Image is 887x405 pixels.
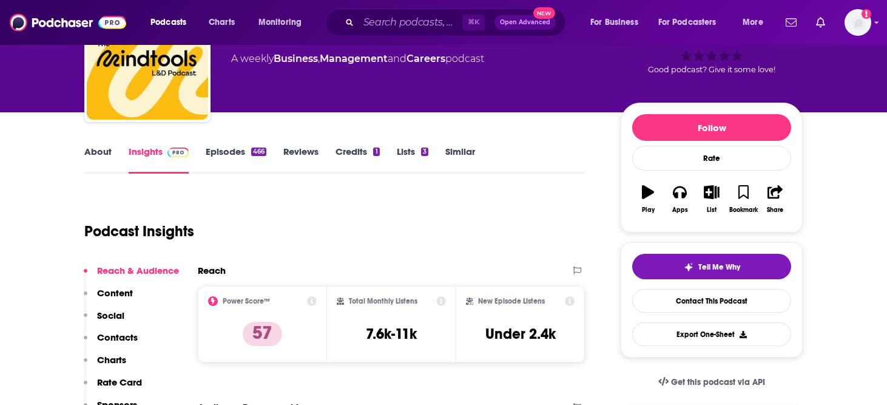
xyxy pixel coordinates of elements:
button: Social [84,310,124,332]
a: Credits1 [336,146,379,174]
img: tell me why sparkle [684,262,693,272]
h2: Total Monthly Listens [349,297,417,305]
img: Podchaser Pro [167,148,189,157]
span: Tell Me Why [698,262,740,272]
span: New [533,7,555,19]
h3: Under 2.4k [485,325,556,343]
div: Rate [632,146,791,171]
span: For Podcasters [658,14,717,31]
a: Contact This Podcast [632,289,791,313]
div: 3 [421,148,428,156]
p: Social [97,310,124,321]
div: Apps [672,206,688,214]
button: Contacts [84,332,138,354]
button: Content [84,287,133,310]
a: About [84,146,112,174]
div: A weekly podcast [231,52,484,66]
span: Open Advanced [500,19,550,26]
p: Charts [97,354,126,366]
input: Search podcasts, credits, & more... [359,13,462,32]
div: List [707,206,717,214]
a: Show notifications dropdown [811,12,830,33]
h2: New Episode Listens [478,297,545,305]
button: open menu [734,13,778,32]
img: User Profile [845,9,871,36]
div: 1 [373,148,379,156]
span: Good podcast? Give it some love! [648,65,775,74]
a: Similar [445,146,475,174]
p: Contacts [97,332,138,343]
h2: Power Score™ [223,297,270,305]
div: Share [767,206,783,214]
a: Show notifications dropdown [781,12,801,33]
button: Reach & Audience [84,265,179,287]
a: Business [274,53,318,64]
h3: 7.6k-11k [366,325,417,343]
a: Episodes466 [206,146,266,174]
button: Share [760,177,791,221]
p: Content [97,287,133,299]
a: Charts [201,13,242,32]
button: Follow [632,114,791,141]
button: List [696,177,727,221]
button: open menu [650,13,734,32]
span: , [318,53,320,64]
button: open menu [142,13,202,32]
a: Reviews [283,146,319,174]
a: Lists3 [397,146,428,174]
button: Bookmark [727,177,759,221]
button: Export One-Sheet [632,322,791,346]
span: Monitoring [258,14,302,31]
span: More [743,14,763,31]
button: Charts [84,354,126,376]
span: Charts [209,14,235,31]
a: Management [320,53,388,64]
p: 57 [243,322,282,346]
a: InsightsPodchaser Pro [129,146,189,174]
span: and [388,53,406,64]
button: Play [632,177,664,221]
p: Reach & Audience [97,265,179,276]
svg: Add a profile image [862,9,871,19]
button: open menu [250,13,317,32]
span: ⌘ K [462,15,485,30]
a: Get this podcast via API [649,367,775,397]
span: Podcasts [150,14,186,31]
button: tell me why sparkleTell Me Why [632,254,791,279]
div: 466 [251,148,266,156]
div: Search podcasts, credits, & more... [337,9,578,36]
button: Apps [664,177,695,221]
a: Careers [406,53,445,64]
div: Play [642,206,655,214]
button: Show profile menu [845,9,871,36]
span: Get this podcast via API [671,377,765,387]
span: Logged in as megcassidy [845,9,871,36]
div: Bookmark [729,206,758,214]
h2: Reach [198,265,226,276]
button: Open AdvancedNew [494,15,556,30]
h1: Podcast Insights [84,222,194,240]
button: Rate Card [84,376,142,399]
p: Rate Card [97,376,142,388]
button: open menu [582,13,653,32]
img: Podchaser - Follow, Share and Rate Podcasts [10,11,126,34]
span: For Business [590,14,638,31]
